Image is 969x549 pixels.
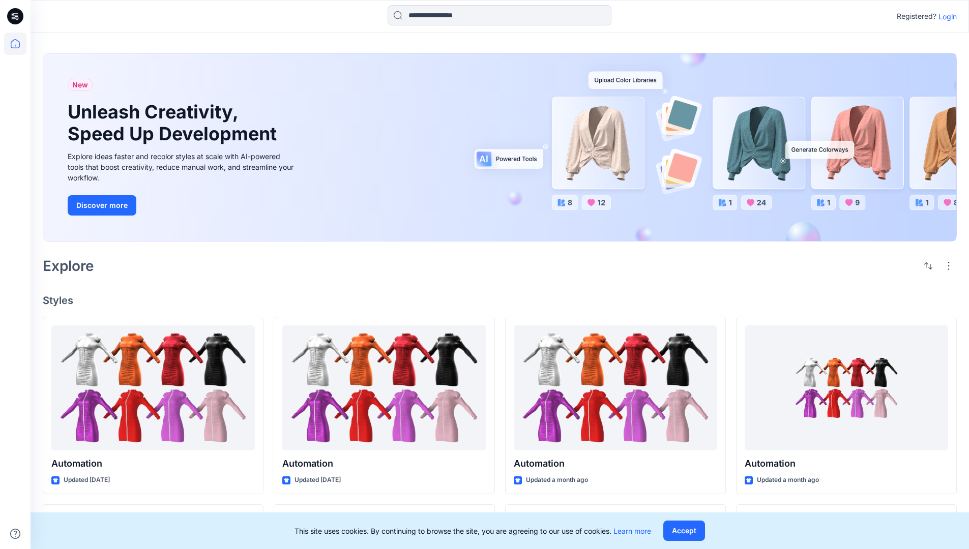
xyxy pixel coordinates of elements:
button: Discover more [68,195,136,216]
p: Automation [745,456,948,471]
h4: Styles [43,294,957,307]
button: Accept [663,521,705,541]
a: Automation [282,325,486,451]
p: This site uses cookies. By continuing to browse the site, you are agreeing to our use of cookies. [295,526,651,536]
p: Login [938,11,957,22]
p: Updated a month ago [526,475,588,485]
p: Updated a month ago [757,475,819,485]
div: Explore ideas faster and recolor styles at scale with AI-powered tools that boost creativity, red... [68,151,297,183]
p: Registered? [897,10,936,22]
a: Automation [745,325,948,451]
span: New [72,79,88,91]
a: Learn more [613,527,651,535]
p: Updated [DATE] [295,475,341,485]
a: Automation [514,325,717,451]
h1: Unleash Creativity, Speed Up Development [68,101,281,145]
p: Automation [514,456,717,471]
p: Automation [51,456,255,471]
p: Updated [DATE] [64,475,110,485]
a: Automation [51,325,255,451]
h2: Explore [43,258,94,274]
p: Automation [282,456,486,471]
a: Discover more [68,195,297,216]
